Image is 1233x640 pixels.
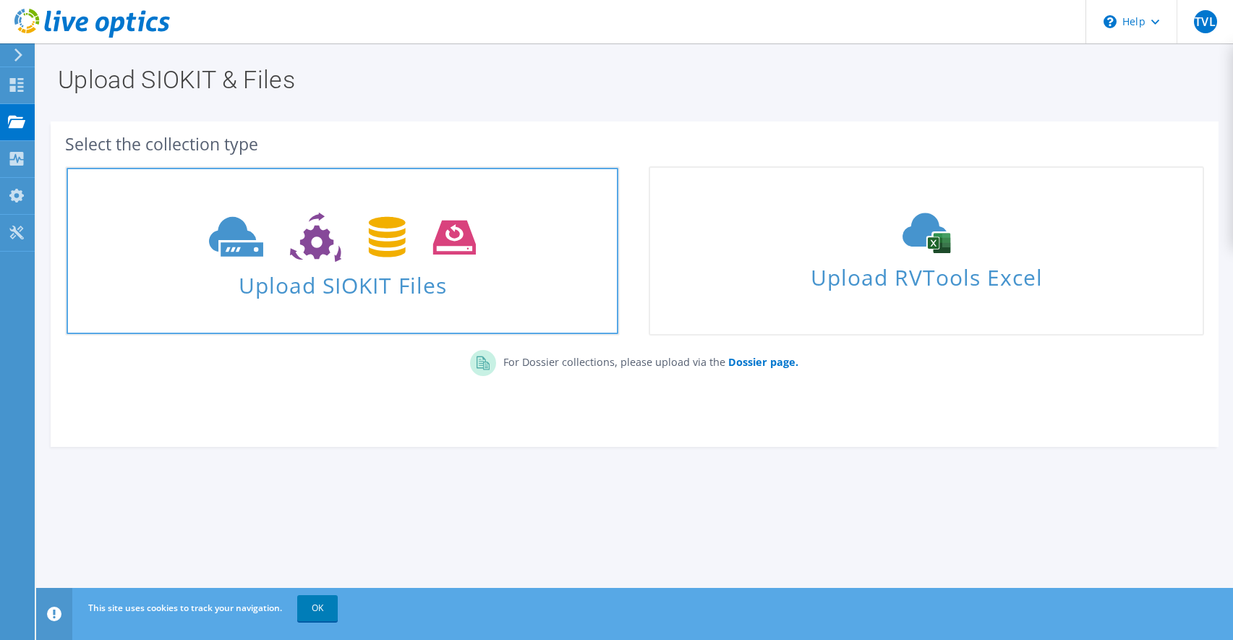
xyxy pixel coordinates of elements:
[65,136,1204,152] div: Select the collection type
[728,355,798,369] b: Dossier page.
[88,602,282,614] span: This site uses cookies to track your navigation.
[496,350,798,370] p: For Dossier collections, please upload via the
[58,67,1204,92] h1: Upload SIOKIT & Files
[65,166,620,336] a: Upload SIOKIT Files
[725,355,798,369] a: Dossier page.
[650,258,1202,289] span: Upload RVTools Excel
[67,265,618,296] span: Upload SIOKIT Files
[297,595,338,621] a: OK
[1194,10,1217,33] span: TVL
[1104,15,1117,28] svg: \n
[649,166,1203,336] a: Upload RVTools Excel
